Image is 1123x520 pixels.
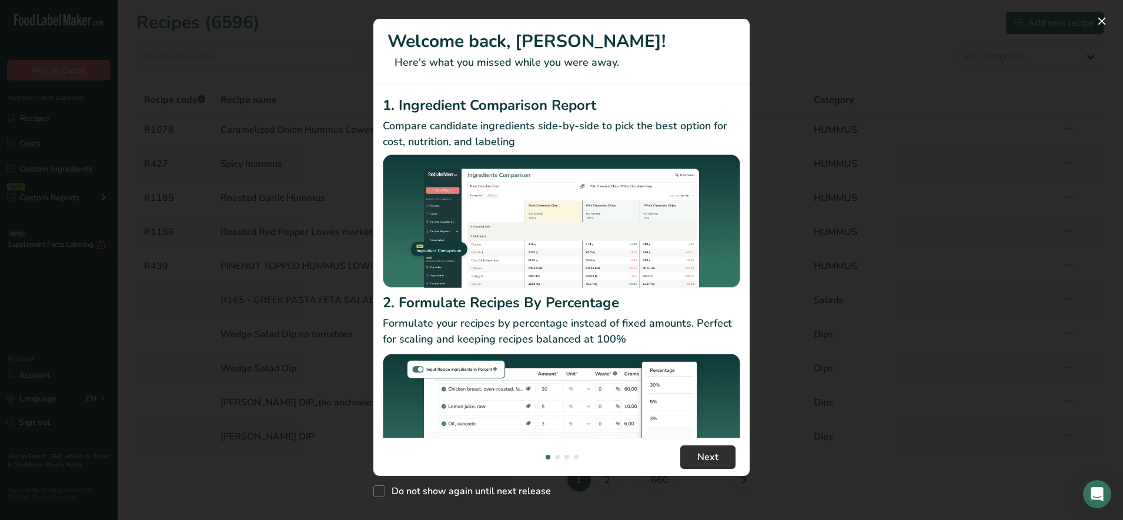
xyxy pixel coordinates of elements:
[383,155,740,288] img: Ingredient Comparison Report
[383,316,740,347] p: Formulate your recipes by percentage instead of fixed amounts. Perfect for scaling and keeping re...
[697,450,718,464] span: Next
[383,118,740,150] p: Compare candidate ingredients side-by-side to pick the best option for cost, nutrition, and labeling
[383,292,740,313] h2: 2. Formulate Recipes By Percentage
[383,352,740,494] img: Formulate Recipes By Percentage
[385,485,551,497] span: Do not show again until next release
[383,95,740,116] h2: 1. Ingredient Comparison Report
[387,55,736,71] p: Here's what you missed while you were away.
[387,28,736,55] h1: Welcome back, [PERSON_NAME]!
[1083,480,1111,508] div: Open Intercom Messenger
[680,445,736,469] button: Next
